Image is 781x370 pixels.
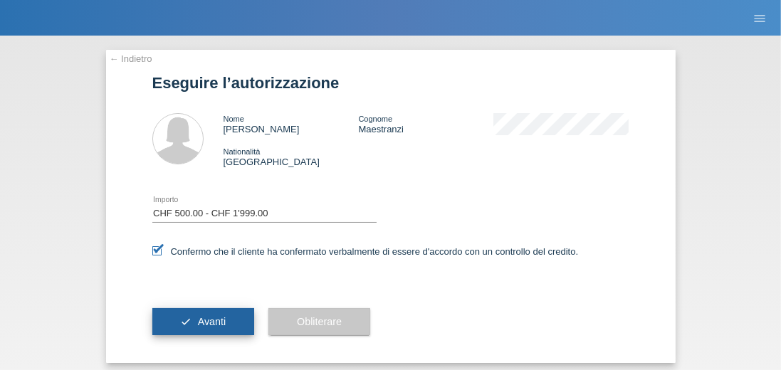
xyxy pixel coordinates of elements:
[152,308,255,335] button: check Avanti
[358,115,392,123] span: Cognome
[152,74,629,92] h1: Eseguire l’autorizzazione
[224,113,359,134] div: [PERSON_NAME]
[110,53,152,64] a: ← Indietro
[198,316,226,327] span: Avanti
[358,113,493,134] div: Maestranzi
[181,316,192,327] i: check
[224,146,359,167] div: [GEOGRAPHIC_DATA]
[745,14,774,22] a: menu
[224,115,244,123] span: Nome
[753,11,767,26] i: menu
[224,147,261,156] span: Nationalità
[152,246,579,257] label: Confermo che il cliente ha confermato verbalmente di essere d'accordo con un controllo del credito.
[268,308,370,335] button: Obliterare
[297,316,342,327] span: Obliterare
